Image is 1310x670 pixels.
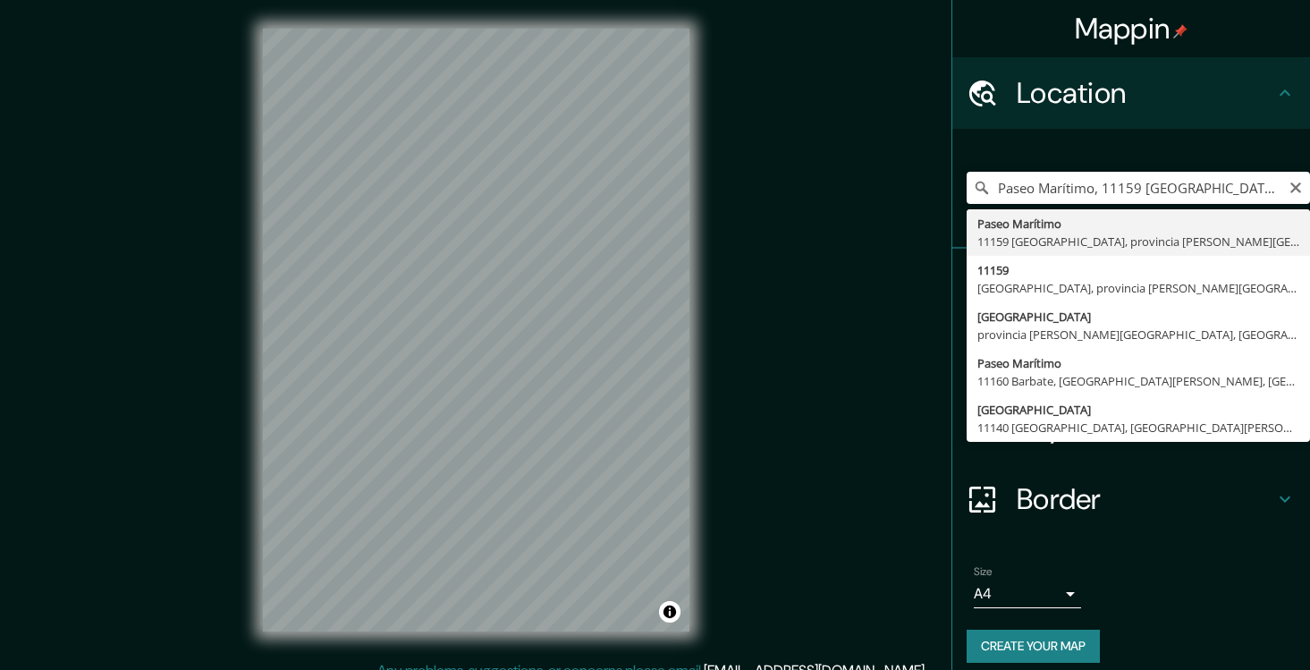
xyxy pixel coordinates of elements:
div: Paseo Marítimo [977,215,1299,233]
h4: Location [1017,75,1274,111]
iframe: Help widget launcher [1151,600,1290,650]
div: Pins [952,249,1310,320]
button: Create your map [967,630,1100,663]
div: Style [952,320,1310,392]
div: 11159 [977,261,1299,279]
div: Border [952,463,1310,535]
h4: Mappin [1075,11,1188,47]
div: provincia [PERSON_NAME][GEOGRAPHIC_DATA], [GEOGRAPHIC_DATA] [977,326,1299,343]
h4: Border [1017,481,1274,517]
input: Pick your city or area [967,172,1310,204]
div: 11140 [GEOGRAPHIC_DATA], [GEOGRAPHIC_DATA][PERSON_NAME], [GEOGRAPHIC_DATA] [977,419,1299,437]
div: 11159 [GEOGRAPHIC_DATA], provincia [PERSON_NAME][GEOGRAPHIC_DATA], [GEOGRAPHIC_DATA] [977,233,1299,250]
div: 11160 Barbate, [GEOGRAPHIC_DATA][PERSON_NAME], [GEOGRAPHIC_DATA] [977,372,1299,390]
button: Toggle attribution [659,601,680,623]
div: [GEOGRAPHIC_DATA] [977,401,1299,419]
button: Clear [1289,178,1303,195]
div: Paseo Marítimo [977,354,1299,372]
div: Location [952,57,1310,129]
img: pin-icon.png [1173,24,1187,38]
h4: Layout [1017,410,1274,445]
div: [GEOGRAPHIC_DATA] [977,308,1299,326]
canvas: Map [263,29,689,632]
div: A4 [974,580,1081,608]
label: Size [974,564,993,580]
div: Layout [952,392,1310,463]
div: [GEOGRAPHIC_DATA], provincia [PERSON_NAME][GEOGRAPHIC_DATA], [GEOGRAPHIC_DATA] [977,279,1299,297]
